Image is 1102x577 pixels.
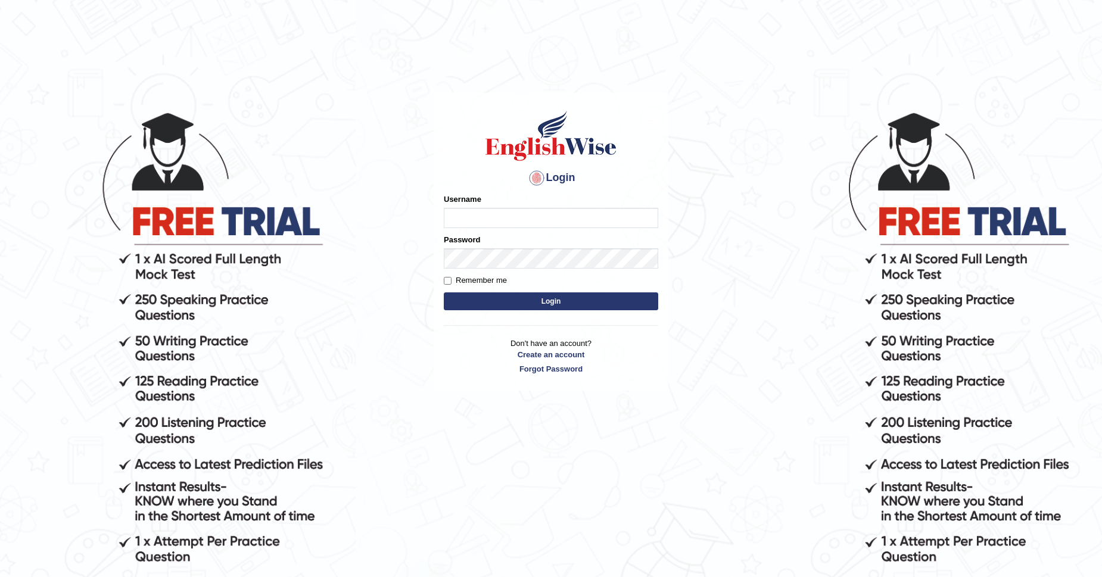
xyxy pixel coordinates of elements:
[444,234,480,245] label: Password
[444,363,658,375] a: Forgot Password
[444,349,658,360] a: Create an account
[483,109,619,163] img: Logo of English Wise sign in for intelligent practice with AI
[444,169,658,188] h4: Login
[444,338,658,375] p: Don't have an account?
[444,194,481,205] label: Username
[444,275,507,286] label: Remember me
[444,292,658,310] button: Login
[444,277,452,285] input: Remember me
